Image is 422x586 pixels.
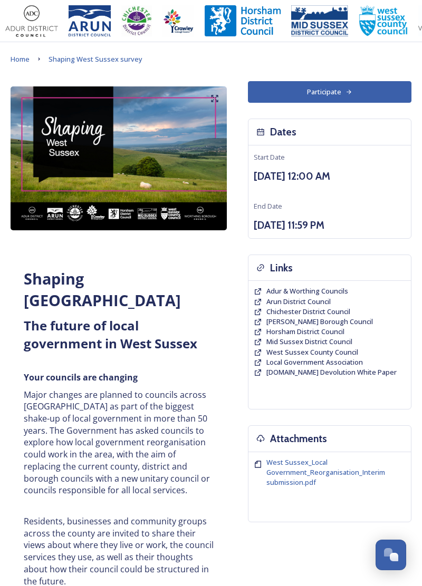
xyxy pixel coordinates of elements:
[49,54,142,64] span: Shaping West Sussex survey
[24,268,181,310] strong: Shaping [GEOGRAPHIC_DATA]
[266,317,373,326] span: [PERSON_NAME] Borough Council
[266,457,385,487] span: West Sussex_Local Government_Reorganisation_Interim submission.pdf
[205,5,281,37] img: Horsham%20DC%20Logo.jpg
[266,347,358,357] a: West Sussex County Council
[266,347,358,357] span: West Sussex County Council
[270,124,296,140] h3: Dates
[266,307,350,316] span: Chichester District Council
[359,5,408,37] img: WSCCPos-Spot-25mm.jpg
[254,218,406,233] h3: [DATE] 11:59 PM
[11,54,30,64] span: Home
[248,81,411,103] button: Participate
[24,372,138,383] strong: Your councils are changing
[270,431,327,446] h3: Attachments
[49,53,142,65] a: Shaping West Sussex survey
[266,297,331,306] span: Arun District Council
[266,317,373,327] a: [PERSON_NAME] Borough Council
[266,357,363,367] span: Local Government Association
[11,53,30,65] a: Home
[376,540,406,570] button: Open Chat
[266,337,352,346] span: Mid Sussex District Council
[266,357,363,367] a: Local Government Association
[254,152,285,162] span: Start Date
[266,337,352,347] a: Mid Sussex District Council
[121,5,152,37] img: CDC%20Logo%20-%20you%20may%20have%20a%20better%20version.jpg
[254,201,282,211] span: End Date
[24,389,214,496] p: Major changes are planned to councils across [GEOGRAPHIC_DATA] as part of the biggest shake-up of...
[266,367,397,377] span: [DOMAIN_NAME] Devolution White Paper
[266,286,348,296] a: Adur & Worthing Councils
[5,5,58,37] img: Adur%20logo%20%281%29.jpeg
[69,5,111,37] img: Arun%20District%20Council%20logo%20blue%20CMYK.jpg
[266,307,350,317] a: Chichester District Council
[270,260,293,276] h3: Links
[291,5,348,37] img: 150ppimsdc%20logo%20blue.png
[266,327,344,336] span: Horsham District Council
[266,367,397,377] a: [DOMAIN_NAME] Devolution White Paper
[266,327,344,337] a: Horsham District Council
[162,5,194,37] img: Crawley%20BC%20logo.jpg
[254,169,406,184] h3: [DATE] 12:00 AM
[24,317,197,352] strong: The future of local government in West Sussex
[266,297,331,307] a: Arun District Council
